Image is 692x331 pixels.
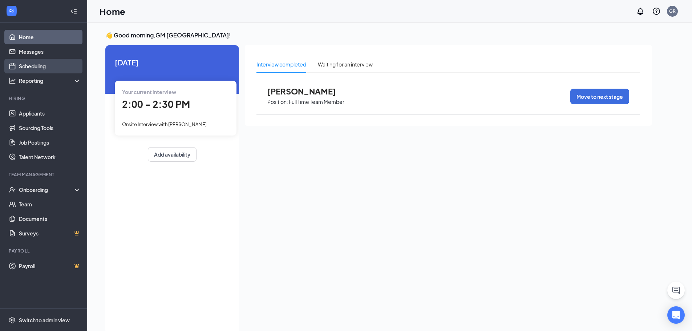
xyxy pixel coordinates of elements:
[9,77,16,84] svg: Analysis
[115,57,230,68] span: [DATE]
[9,248,80,254] div: Payroll
[636,7,645,16] svg: Notifications
[19,316,70,324] div: Switch to admin view
[652,7,661,16] svg: QuestionInfo
[9,316,16,324] svg: Settings
[19,259,81,273] a: PayrollCrown
[19,135,81,150] a: Job Postings
[9,186,16,193] svg: UserCheck
[19,121,81,135] a: Sourcing Tools
[669,8,676,14] div: GR
[318,60,373,68] div: Waiting for an interview
[570,89,629,104] button: Move to next stage
[105,31,652,39] h3: 👋 Good morning, GM [GEOGRAPHIC_DATA] !
[667,282,685,299] button: ChatActive
[19,226,81,241] a: SurveysCrown
[8,7,15,15] svg: WorkstreamLogo
[256,60,306,68] div: Interview completed
[19,106,81,121] a: Applicants
[19,211,81,226] a: Documents
[148,147,197,162] button: Add availability
[19,150,81,164] a: Talent Network
[70,8,77,15] svg: Collapse
[19,59,81,73] a: Scheduling
[19,197,81,211] a: Team
[9,95,80,101] div: Hiring
[122,121,207,127] span: Onsite Interview with [PERSON_NAME]
[100,5,125,17] h1: Home
[289,98,344,105] p: Full Time Team Member
[9,171,80,178] div: Team Management
[667,306,685,324] div: Open Intercom Messenger
[122,89,176,95] span: Your current interview
[19,77,81,84] div: Reporting
[122,98,190,110] span: 2:00 - 2:30 PM
[672,286,680,295] svg: ChatActive
[267,98,288,105] p: Position:
[19,44,81,59] a: Messages
[267,86,347,96] span: [PERSON_NAME]
[19,30,81,44] a: Home
[19,186,75,193] div: Onboarding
